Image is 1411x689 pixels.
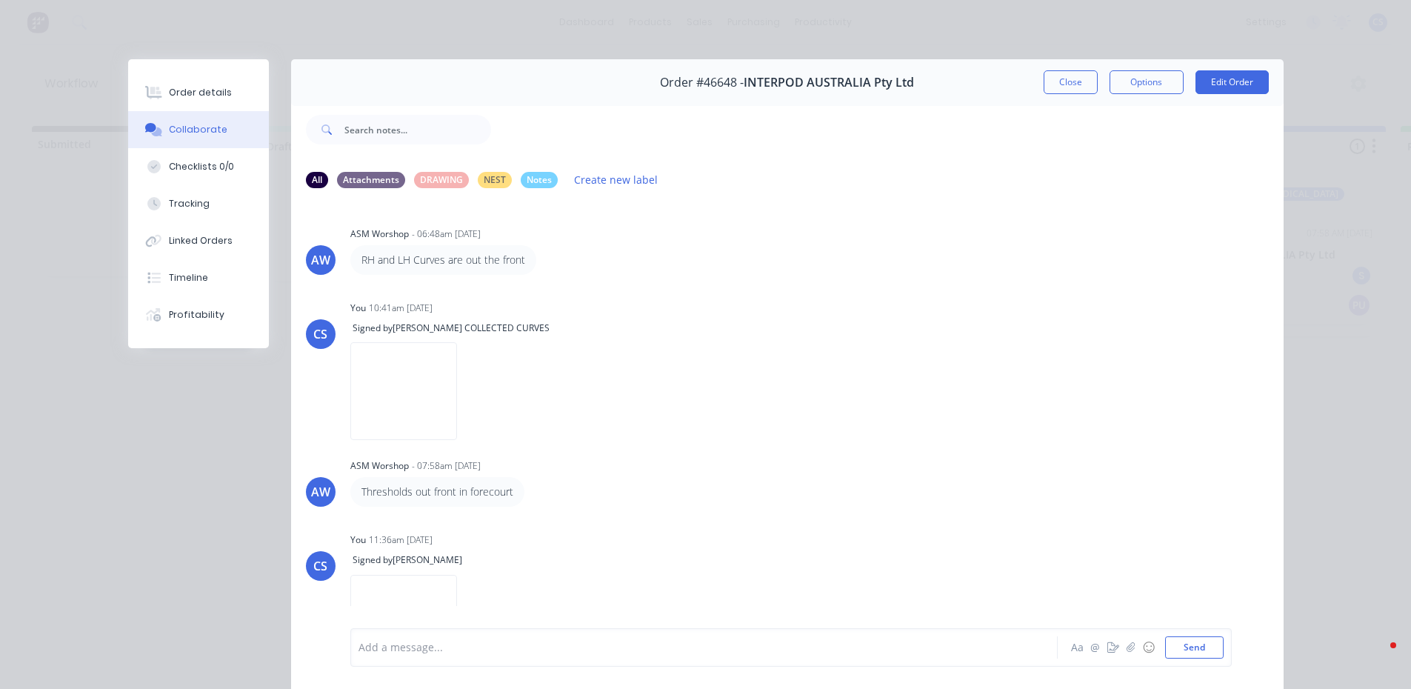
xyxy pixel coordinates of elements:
[414,172,469,188] div: DRAWING
[128,111,269,148] button: Collaborate
[567,170,666,190] button: Create new label
[311,251,330,269] div: AW
[1195,70,1269,94] button: Edit Order
[169,123,227,136] div: Collaborate
[350,533,366,547] div: You
[1110,70,1184,94] button: Options
[1044,70,1098,94] button: Close
[169,234,233,247] div: Linked Orders
[128,259,269,296] button: Timeline
[521,172,558,188] div: Notes
[350,227,409,241] div: ASM Worshop
[169,160,234,173] div: Checklists 0/0
[128,74,269,111] button: Order details
[350,322,552,334] span: Signed by [PERSON_NAME] COLLECTED CURVES
[361,253,525,267] p: RH and LH Curves are out the front
[169,308,224,322] div: Profitability
[128,185,269,222] button: Tracking
[478,172,512,188] div: NEST
[311,483,330,501] div: AW
[350,302,366,315] div: You
[369,533,433,547] div: 11:36am [DATE]
[412,227,481,241] div: - 06:48am [DATE]
[369,302,433,315] div: 10:41am [DATE]
[744,76,914,90] span: INTERPOD AUSTRALIA Pty Ltd
[361,485,513,499] p: Thresholds out front in forecourt
[128,222,269,259] button: Linked Orders
[1140,639,1158,656] button: ☺
[344,115,491,144] input: Search notes...
[660,76,744,90] span: Order #46648 -
[412,459,481,473] div: - 07:58am [DATE]
[1361,639,1396,674] iframe: Intercom live chat
[169,197,210,210] div: Tracking
[350,553,464,566] span: Signed by [PERSON_NAME]
[128,296,269,333] button: Profitability
[313,557,327,575] div: CS
[350,459,409,473] div: ASM Worshop
[169,271,208,284] div: Timeline
[337,172,405,188] div: Attachments
[1069,639,1087,656] button: Aa
[313,325,327,343] div: CS
[306,172,328,188] div: All
[128,148,269,185] button: Checklists 0/0
[1087,639,1104,656] button: @
[169,86,232,99] div: Order details
[1165,636,1224,659] button: Send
